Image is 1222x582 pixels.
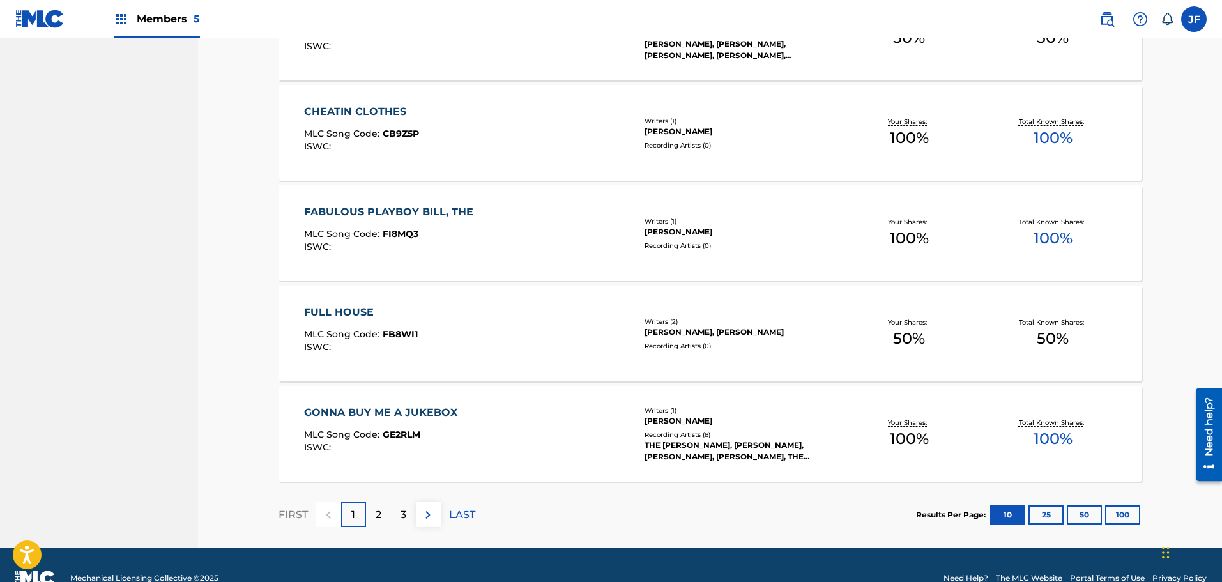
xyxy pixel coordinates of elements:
div: Recording Artists ( 8 ) [645,430,837,440]
span: 50 % [1037,327,1069,350]
p: Your Shares: [888,418,930,427]
p: 3 [401,507,406,523]
div: Notifications [1161,13,1173,26]
span: MLC Song Code : [304,328,383,340]
span: 100 % [890,227,929,250]
div: Writers ( 1 ) [645,116,837,126]
div: User Menu [1181,6,1207,32]
div: Writers ( 2 ) [645,317,837,326]
div: FABULOUS PLAYBOY BILL, THE [304,204,480,220]
span: FI8MQ3 [383,228,418,240]
span: 100 % [890,427,929,450]
div: CHEATIN CLOTHES [304,104,419,119]
span: 100 % [1034,227,1073,250]
a: FULL HOUSEMLC Song Code:FB8WI1ISWC:Writers (2)[PERSON_NAME], [PERSON_NAME]Recording Artists (0)Yo... [279,286,1142,381]
p: Results Per Page: [916,509,989,521]
span: 100 % [1034,427,1073,450]
a: Public Search [1094,6,1120,32]
img: Top Rightsholders [114,11,129,27]
p: FIRST [279,507,308,523]
span: FB8WI1 [383,328,418,340]
span: MLC Song Code : [304,429,383,440]
iframe: Resource Center [1186,383,1222,486]
iframe: Chat Widget [1158,521,1222,582]
img: search [1099,11,1115,27]
p: Your Shares: [888,217,930,227]
span: 100 % [890,126,929,149]
p: 2 [376,507,381,523]
p: Your Shares: [888,318,930,327]
div: [PERSON_NAME], [PERSON_NAME], [PERSON_NAME], [PERSON_NAME], [PERSON_NAME] [645,38,837,61]
p: Your Shares: [888,117,930,126]
img: MLC Logo [15,10,65,28]
p: Total Known Shares: [1019,418,1087,427]
span: ISWC : [304,341,334,353]
span: 100 % [1034,126,1073,149]
span: GE2RLM [383,429,420,440]
div: [PERSON_NAME] [645,226,837,238]
div: Help [1127,6,1153,32]
span: ISWC : [304,141,334,152]
div: THE [PERSON_NAME], [PERSON_NAME], [PERSON_NAME], [PERSON_NAME], THE [PERSON_NAME] [645,440,837,463]
span: MLC Song Code : [304,128,383,139]
button: 100 [1105,505,1140,525]
img: help [1133,11,1148,27]
div: [PERSON_NAME] [645,415,837,427]
span: CB9Z5P [383,128,419,139]
a: FABULOUS PLAYBOY BILL, THEMLC Song Code:FI8MQ3ISWC:Writers (1)[PERSON_NAME]Recording Artists (0)Y... [279,185,1142,281]
p: Total Known Shares: [1019,318,1087,327]
div: Drag [1162,533,1170,572]
span: 5 [194,13,200,25]
div: Recording Artists ( 0 ) [645,341,837,351]
span: ISWC : [304,241,334,252]
p: 1 [351,507,355,523]
span: Members [137,11,200,26]
p: Total Known Shares: [1019,217,1087,227]
button: 25 [1028,505,1064,525]
span: MLC Song Code : [304,228,383,240]
div: Writers ( 1 ) [645,406,837,415]
p: LAST [449,507,475,523]
a: GONNA BUY ME A JUKEBOXMLC Song Code:GE2RLMISWC:Writers (1)[PERSON_NAME]Recording Artists (8)THE [... [279,386,1142,482]
button: 50 [1067,505,1102,525]
img: right [420,507,436,523]
div: [PERSON_NAME], [PERSON_NAME] [645,326,837,338]
span: ISWC : [304,40,334,52]
span: ISWC : [304,441,334,453]
div: FULL HOUSE [304,305,418,320]
div: [PERSON_NAME] [645,126,837,137]
div: Recording Artists ( 0 ) [645,241,837,250]
button: 10 [990,505,1025,525]
span: 50 % [893,327,925,350]
div: GONNA BUY ME A JUKEBOX [304,405,464,420]
div: Writers ( 1 ) [645,217,837,226]
a: CHEATIN CLOTHESMLC Song Code:CB9Z5PISWC:Writers (1)[PERSON_NAME]Recording Artists (0)Your Shares:... [279,85,1142,181]
div: Recording Artists ( 0 ) [645,141,837,150]
p: Total Known Shares: [1019,117,1087,126]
